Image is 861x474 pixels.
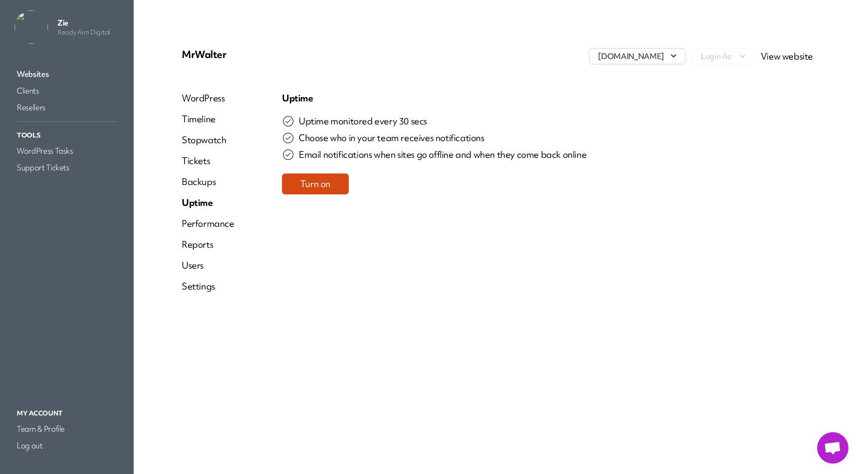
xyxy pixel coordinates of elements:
a: Stopwatch [182,134,234,146]
a: Resellers [15,100,119,115]
button: [DOMAIN_NAME] [589,48,685,64]
span: Turn on [300,178,331,190]
a: Tickets [182,155,234,167]
p: Tools [15,128,119,142]
a: Support Tickets [15,160,119,175]
a: WordPress [182,92,234,105]
a: Backups [182,176,234,188]
a: Log out [15,438,119,453]
a: WordPress Tasks [15,144,119,158]
h1: Uptime [282,92,813,105]
a: Clients [15,84,119,98]
p: MrWalter [182,48,392,61]
p: Ready Aim Digital [57,28,110,37]
a: Uptime [182,196,234,209]
a: Performance [182,217,234,230]
button: Turn on [282,174,349,194]
span: Email notifications when sites go offline and when they come back online [299,148,586,161]
a: Open chat [817,432,848,464]
a: Timeline [182,113,234,125]
p: Zie [57,18,110,28]
a: Reports [182,238,234,251]
a: Team & Profile [15,422,119,436]
button: Login As: [692,48,754,64]
span: Uptime monitored every 30 secs [299,115,427,128]
a: Websites [15,67,119,82]
a: View website [761,51,813,62]
a: Users [182,259,234,272]
span: Choose who in your team receives notifications [299,132,485,144]
a: Settings [182,280,234,293]
p: My Account [15,406,119,420]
